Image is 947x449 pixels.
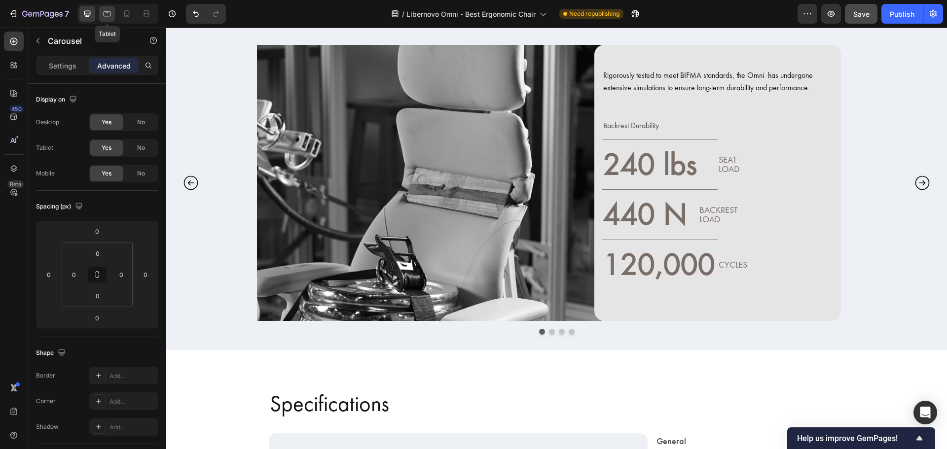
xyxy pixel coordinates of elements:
[4,4,73,24] button: 7
[36,346,68,360] div: Shape
[87,224,107,239] input: 0
[114,267,129,282] input: 0px
[109,372,156,380] div: Add...
[36,118,59,127] div: Desktop
[490,407,678,421] p: General
[186,4,226,24] div: Undo/Redo
[36,422,59,431] div: Shadow
[48,35,132,47] p: Carousel
[552,137,666,146] p: LOAD
[402,9,404,19] span: /
[36,371,55,380] div: Border
[138,267,153,282] input: 0
[797,432,925,444] button: Show survey - Help us improve GemPages!
[137,118,145,127] span: No
[7,180,24,188] div: Beta
[436,41,667,68] h2: Rigorously tested to meet BIFMA standards, the Omni has undergone extensive simulations to ensure...
[103,362,679,390] h2: Specifications
[137,169,145,178] span: No
[406,9,536,19] span: Libernovo Omni - Best Ergonomic Chair
[739,138,773,172] button: Carousel Next Arrow
[102,118,111,127] span: Yes
[437,119,531,155] strong: 240 lbs
[137,143,145,152] span: No
[36,169,55,178] div: Mobile
[402,301,408,307] button: Dot
[88,288,108,303] input: 0px
[36,397,56,406] div: Corner
[49,61,76,71] p: Settings
[393,301,399,307] button: Dot
[552,128,666,137] p: SEAT
[890,9,914,19] div: Publish
[36,143,53,152] div: Tablet
[102,169,111,178] span: Yes
[36,200,85,213] div: Spacing (px)
[845,4,877,24] button: Save
[97,61,131,71] p: Advanced
[383,301,389,307] button: Dot
[913,401,937,424] div: Open Intercom Messenger
[88,246,108,261] input: 0px
[109,397,156,406] div: Add...
[552,233,666,242] p: CYcles
[166,28,947,449] iframe: To enrich screen reader interactions, please activate Accessibility in Grammarly extension settings
[437,169,521,205] strong: 440 N
[36,93,79,106] div: Display on
[881,4,923,24] button: Publish
[437,92,666,104] p: Backrest Durability
[533,178,666,187] p: Backrest
[41,267,56,282] input: 0
[67,267,81,282] input: 0px
[373,301,379,307] button: Dot
[569,9,619,18] span: Need republishing
[9,105,24,113] div: 450
[102,143,111,152] span: Yes
[65,8,69,20] p: 7
[109,423,156,432] div: Add...
[797,434,913,443] span: Help us improve GemPages!
[533,187,666,197] p: load
[437,219,549,255] strong: 120,000
[853,10,870,18] span: Save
